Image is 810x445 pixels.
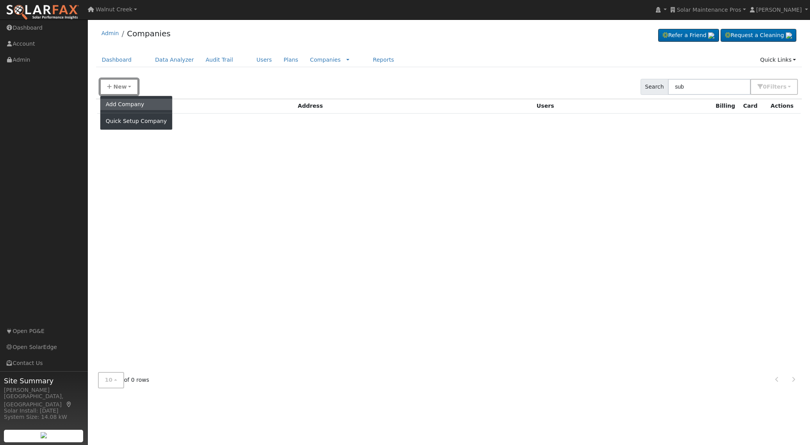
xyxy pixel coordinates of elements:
[66,401,73,408] a: Map
[105,377,113,383] span: 10
[658,29,719,42] a: Refer a Friend
[4,413,84,421] div: System Size: 14.08 kW
[668,79,751,95] input: Search
[6,4,79,21] img: SolarFax
[641,79,668,95] span: Search
[708,32,714,39] img: retrieve
[537,102,710,110] div: Users
[96,53,138,67] a: Dashboard
[100,99,173,110] a: Add Company
[100,79,139,95] button: New
[41,432,47,438] img: retrieve
[251,53,278,67] a: Users
[100,116,173,127] a: Quick Setup Company
[101,30,119,36] a: Admin
[116,102,292,110] div: Name
[743,102,765,110] div: Credit card on file
[786,32,792,39] img: retrieve
[716,102,737,110] div: Billing
[367,53,400,67] a: Reports
[98,372,124,388] button: 10
[4,407,84,415] div: Solar Install: [DATE]
[127,29,171,38] a: Companies
[4,386,84,394] div: [PERSON_NAME]
[310,57,341,63] a: Companies
[771,102,798,110] div: Actions
[750,79,798,95] button: 0Filters
[677,7,741,13] span: Solar Maintenance Pros
[754,53,802,67] a: Quick Links
[96,6,132,12] span: Walnut Creek
[783,84,786,90] span: s
[278,53,304,67] a: Plans
[721,29,796,42] a: Request a Cleaning
[4,392,84,409] div: [GEOGRAPHIC_DATA], [GEOGRAPHIC_DATA]
[756,7,802,13] span: [PERSON_NAME]
[98,372,150,388] div: of 0 rows
[113,84,126,90] span: New
[4,376,84,386] span: Site Summary
[149,53,200,67] a: Data Analyzer
[767,84,787,90] span: Filter
[200,53,239,67] a: Audit Trail
[298,102,531,110] div: Address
